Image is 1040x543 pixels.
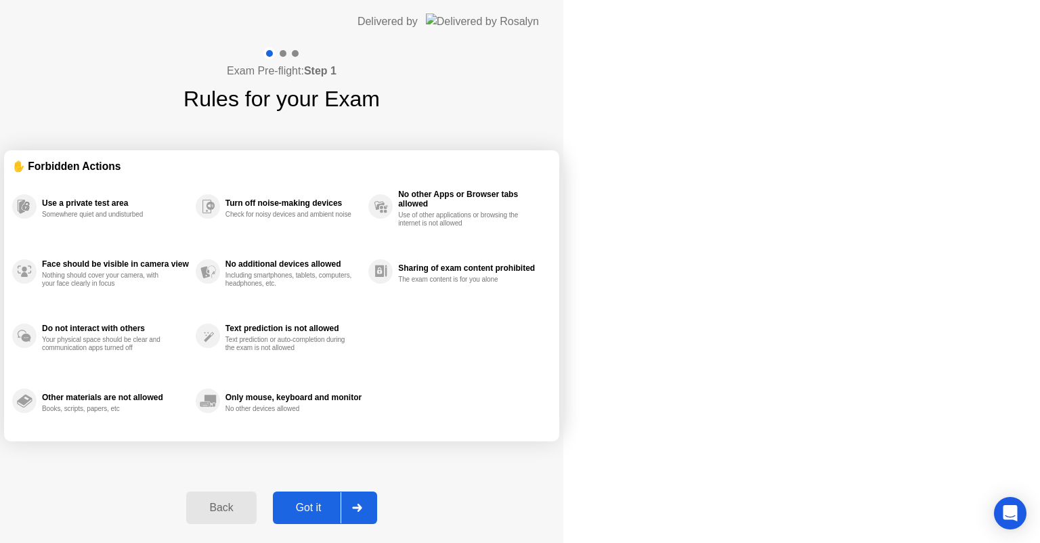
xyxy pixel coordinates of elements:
[398,190,544,209] div: No other Apps or Browser tabs allowed
[183,83,380,115] h1: Rules for your Exam
[186,492,256,524] button: Back
[398,211,526,227] div: Use of other applications or browsing the internet is not allowed
[225,393,362,402] div: Only mouse, keyboard and monitor
[304,65,337,77] b: Step 1
[190,502,252,514] div: Back
[357,14,418,30] div: Delivered by
[273,492,377,524] button: Got it
[42,324,189,333] div: Do not interact with others
[225,211,353,219] div: Check for noisy devices and ambient noise
[277,502,341,514] div: Got it
[12,158,551,174] div: ✋ Forbidden Actions
[225,324,362,333] div: Text prediction is not allowed
[227,63,337,79] h4: Exam Pre-flight:
[994,497,1026,529] div: Open Intercom Messenger
[225,405,353,413] div: No other devices allowed
[225,198,362,208] div: Turn off noise-making devices
[42,393,189,402] div: Other materials are not allowed
[42,405,170,413] div: Books, scripts, papers, etc
[398,263,544,273] div: Sharing of exam content prohibited
[426,14,539,29] img: Delivered by Rosalyn
[42,336,170,352] div: Your physical space should be clear and communication apps turned off
[42,271,170,288] div: Nothing should cover your camera, with your face clearly in focus
[225,271,353,288] div: Including smartphones, tablets, computers, headphones, etc.
[42,211,170,219] div: Somewhere quiet and undisturbed
[42,259,189,269] div: Face should be visible in camera view
[42,198,189,208] div: Use a private test area
[398,276,526,284] div: The exam content is for you alone
[225,336,353,352] div: Text prediction or auto-completion during the exam is not allowed
[225,259,362,269] div: No additional devices allowed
